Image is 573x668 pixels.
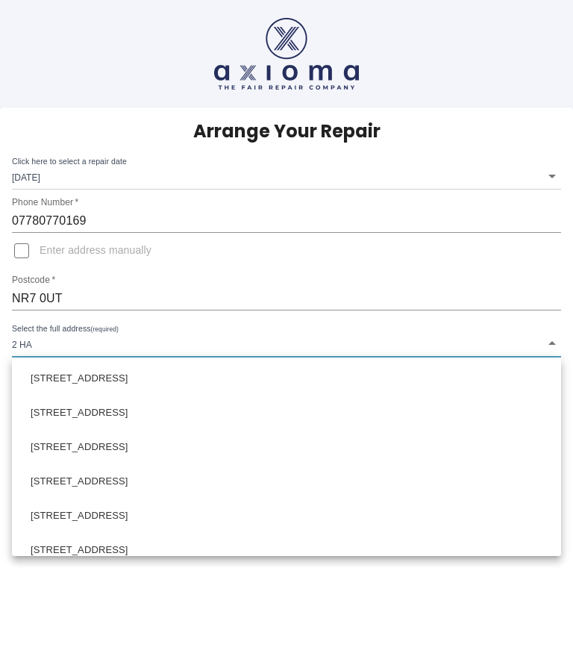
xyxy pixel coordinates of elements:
[16,396,557,430] li: [STREET_ADDRESS]
[16,430,557,464] li: [STREET_ADDRESS]
[16,361,557,396] li: [STREET_ADDRESS]
[16,464,557,499] li: [STREET_ADDRESS]
[16,499,557,533] li: [STREET_ADDRESS]
[16,533,557,567] li: [STREET_ADDRESS]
